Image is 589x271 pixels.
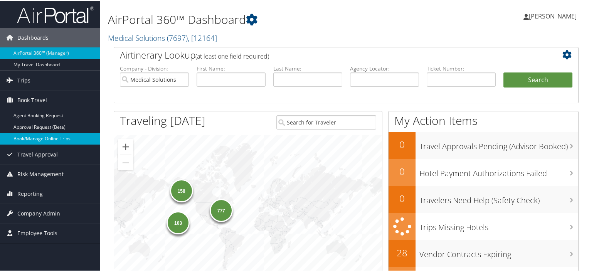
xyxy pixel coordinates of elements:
input: Search for Traveler [276,114,377,129]
h3: Vendor Contracts Expiring [419,244,578,259]
h1: My Action Items [389,112,578,128]
h3: Trips Missing Hotels [419,217,578,232]
a: 0Hotel Payment Authorizations Failed [389,158,578,185]
span: Trips [17,70,30,89]
span: Reporting [17,183,43,203]
h1: Traveling [DATE] [120,112,205,128]
img: airportal-logo.png [17,5,94,23]
span: Book Travel [17,90,47,109]
span: Travel Approval [17,144,58,163]
a: Trips Missing Hotels [389,212,578,239]
div: 777 [209,198,232,221]
label: Last Name: [273,64,342,72]
h2: Airtinerary Lookup [120,48,534,61]
label: Company - Division: [120,64,189,72]
label: Agency Locator: [350,64,419,72]
h3: Hotel Payment Authorizations Failed [419,163,578,178]
span: Employee Tools [17,223,57,242]
h1: AirPortal 360™ Dashboard [108,11,426,27]
span: [PERSON_NAME] [529,11,577,20]
div: 103 [167,210,190,233]
span: Risk Management [17,164,64,183]
div: 158 [170,178,193,202]
span: , [ 12164 ] [188,32,217,42]
h3: Travel Approvals Pending (Advisor Booked) [419,136,578,151]
h2: 0 [389,191,416,204]
a: 0Travel Approvals Pending (Advisor Booked) [389,131,578,158]
span: Company Admin [17,203,60,222]
button: Zoom out [118,154,133,170]
h3: Travelers Need Help (Safety Check) [419,190,578,205]
h2: 28 [389,246,416,259]
h2: 0 [389,137,416,150]
label: First Name: [197,64,266,72]
button: Zoom in [118,138,133,154]
span: Dashboards [17,27,49,47]
a: 0Travelers Need Help (Safety Check) [389,185,578,212]
label: Ticket Number: [427,64,496,72]
a: 28Vendor Contracts Expiring [389,239,578,266]
button: Search [503,72,572,87]
span: ( 7697 ) [167,32,188,42]
h2: 0 [389,164,416,177]
span: (at least one field required) [195,51,269,60]
a: [PERSON_NAME] [523,4,584,27]
a: Medical Solutions [108,32,217,42]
